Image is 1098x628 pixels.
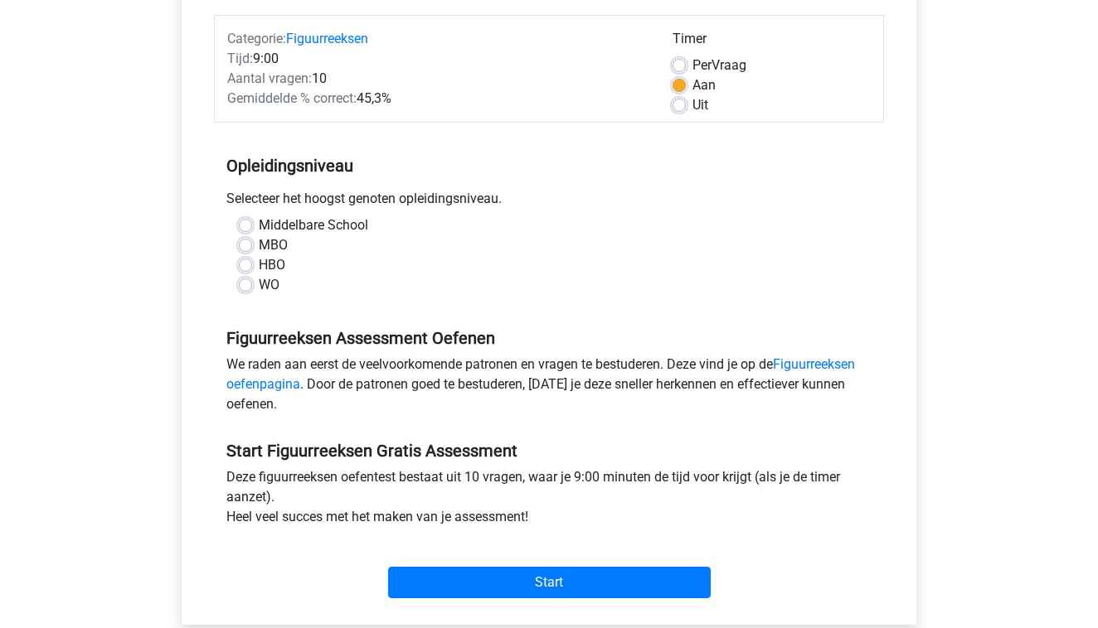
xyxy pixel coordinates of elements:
label: Aan [692,75,716,95]
div: We raden aan eerst de veelvoorkomende patronen en vragen te bestuderen. Deze vind je op de . Door... [214,355,884,421]
label: Vraag [692,56,746,75]
h5: Start Figuurreeksen Gratis Assessment [226,441,872,461]
div: 45,3% [215,89,660,109]
div: Timer [673,29,871,56]
span: Tijd: [227,51,253,66]
div: Deze figuurreeksen oefentest bestaat uit 10 vragen, waar je 9:00 minuten de tijd voor krijgt (als... [214,467,884,534]
label: Uit [692,95,708,115]
span: Categorie: [227,31,286,46]
div: 10 [215,69,660,89]
label: Middelbare School [259,215,368,235]
h5: Figuurreeksen Assessment Oefenen [226,328,872,348]
label: HBO [259,255,285,275]
label: MBO [259,235,288,255]
h5: Opleidingsniveau [226,149,872,182]
label: WO [259,275,279,295]
span: Per [692,57,712,73]
input: Start [388,567,711,598]
div: 9:00 [215,49,660,69]
span: Gemiddelde % correct: [227,90,357,106]
a: Figuurreeksen [286,31,368,46]
span: Aantal vragen: [227,70,312,86]
div: Selecteer het hoogst genoten opleidingsniveau. [214,189,884,215]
